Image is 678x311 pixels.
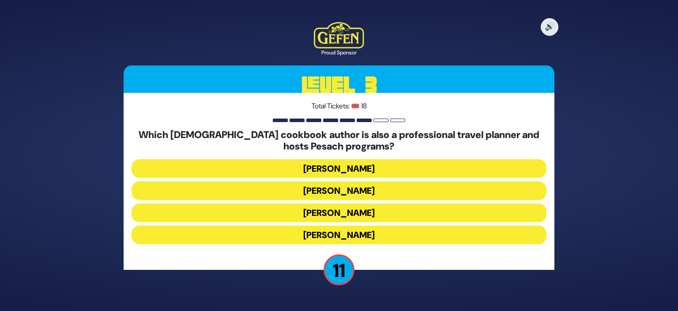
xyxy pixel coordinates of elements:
[314,49,364,57] div: Proud Sponsor
[132,181,546,200] button: [PERSON_NAME]
[314,22,364,49] img: Kedem
[541,18,558,36] button: 🔊
[132,226,546,244] button: [PERSON_NAME]
[324,254,354,285] p: 11
[132,203,546,222] button: [PERSON_NAME]
[124,65,554,105] h3: Level 3
[132,159,546,178] button: [PERSON_NAME]
[132,129,546,153] h5: Which [DEMOGRAPHIC_DATA] cookbook author is also a professional travel planner and hosts Pesach p...
[132,101,546,111] p: Total Tickets: 🎟️ 18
